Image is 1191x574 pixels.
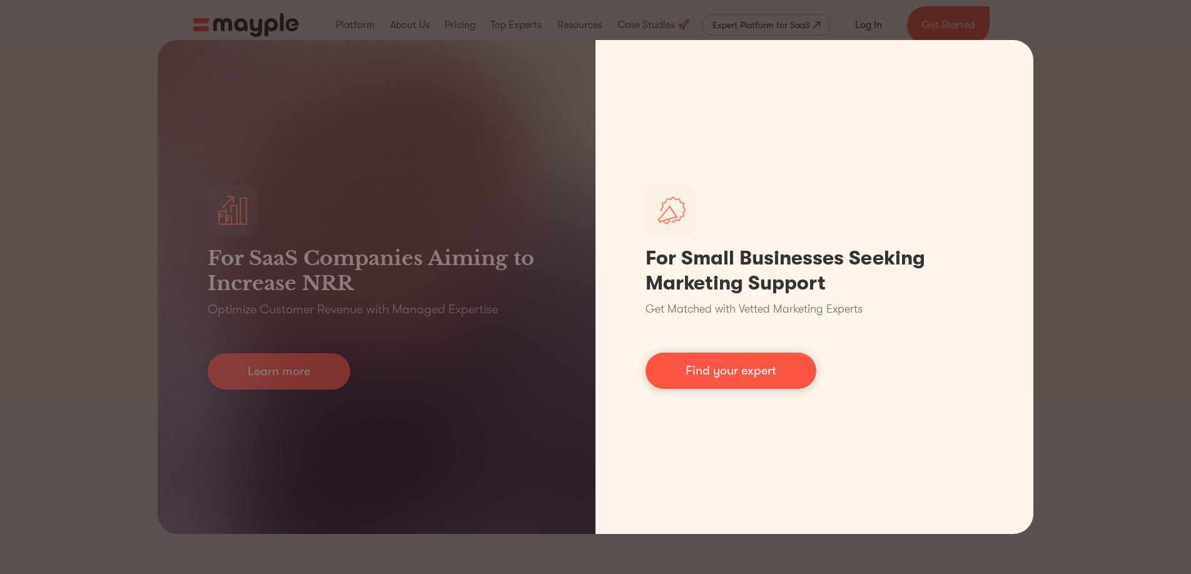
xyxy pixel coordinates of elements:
[208,301,498,318] p: Optimize Customer Revenue with Managed Expertise
[208,246,545,296] h3: For SaaS Companies Aiming to Increase NRR
[646,301,863,318] p: Get Matched with Vetted Marketing Experts
[208,353,350,390] a: Learn more
[646,353,816,389] a: Find your expert
[646,246,983,296] h1: For Small Businesses Seeking Marketing Support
